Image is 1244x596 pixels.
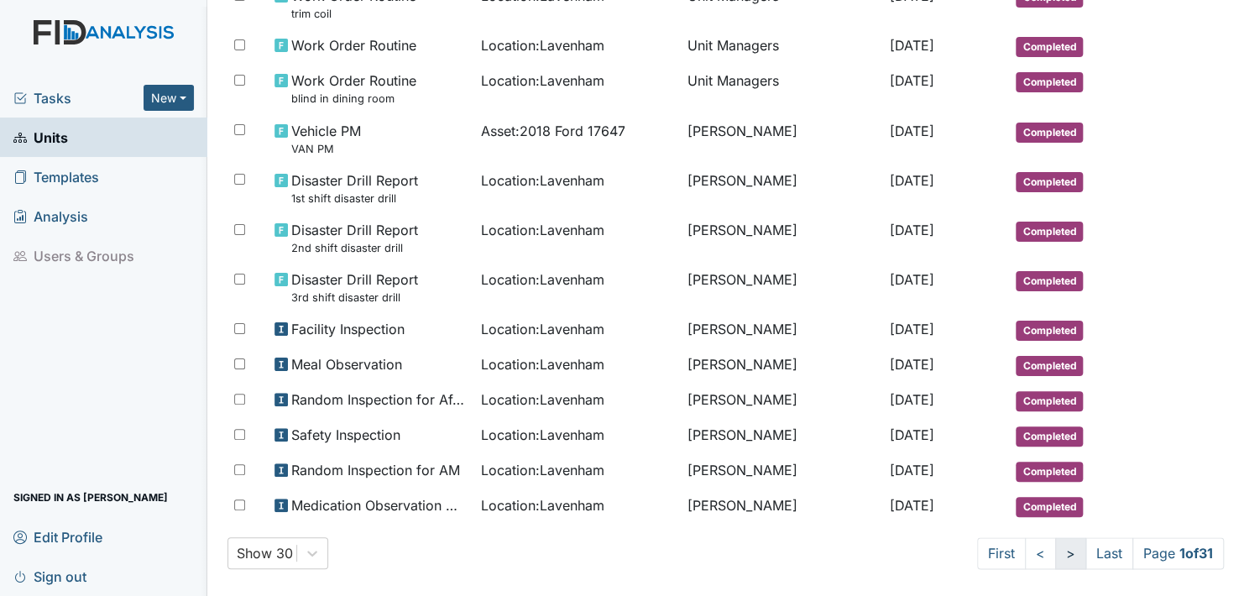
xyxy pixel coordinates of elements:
td: [PERSON_NAME] [680,114,882,164]
span: [DATE] [889,321,933,337]
span: [DATE] [889,462,933,478]
td: [PERSON_NAME] [680,383,882,418]
span: Analysis [13,203,88,229]
span: Page [1132,537,1224,569]
span: Location : Lavenham [480,425,604,445]
small: blind in dining room [291,91,416,107]
span: Templates [13,164,99,190]
span: Sign out [13,563,86,589]
span: [DATE] [889,271,933,288]
span: Signed in as [PERSON_NAME] [13,484,168,510]
td: [PERSON_NAME] [680,418,882,453]
span: [DATE] [889,37,933,54]
span: Completed [1016,72,1083,92]
small: 3rd shift disaster drill [291,290,418,306]
span: Facility Inspection [291,319,405,339]
small: VAN PM [291,141,361,157]
span: Location : Lavenham [480,35,604,55]
a: Tasks [13,88,144,108]
span: Completed [1016,172,1083,192]
a: > [1055,537,1086,569]
span: Location : Lavenham [480,220,604,240]
span: [DATE] [889,222,933,238]
small: 2nd shift disaster drill [291,240,418,256]
td: [PERSON_NAME] [680,213,882,263]
span: Disaster Drill Report 2nd shift disaster drill [291,220,418,256]
span: Medication Observation Checklist [291,495,468,515]
a: < [1025,537,1056,569]
span: [DATE] [889,356,933,373]
span: [DATE] [889,172,933,189]
span: Location : Lavenham [480,389,604,410]
span: Asset : 2018 Ford 17647 [480,121,625,141]
span: Completed [1016,37,1083,57]
span: [DATE] [889,497,933,514]
span: Disaster Drill Report 1st shift disaster drill [291,170,418,207]
td: Unit Managers [680,29,882,64]
span: [DATE] [889,426,933,443]
span: Edit Profile [13,524,102,550]
div: Show 30 [237,543,293,563]
nav: task-pagination [977,537,1224,569]
span: Disaster Drill Report 3rd shift disaster drill [291,269,418,306]
small: 1st shift disaster drill [291,191,418,207]
a: Last [1085,537,1133,569]
span: Completed [1016,497,1083,517]
span: Random Inspection for Afternoon [291,389,468,410]
span: Location : Lavenham [480,460,604,480]
span: Meal Observation [291,354,402,374]
span: Completed [1016,356,1083,376]
button: New [144,85,194,111]
a: First [977,537,1026,569]
span: Location : Lavenham [480,269,604,290]
span: Units [13,124,68,150]
span: Vehicle PM VAN PM [291,121,361,157]
span: Location : Lavenham [480,495,604,515]
span: Completed [1016,391,1083,411]
span: Random Inspection for AM [291,460,460,480]
span: Completed [1016,426,1083,447]
small: trim coil [291,6,416,22]
span: [DATE] [889,391,933,408]
span: Completed [1016,321,1083,341]
span: Work Order Routine [291,35,416,55]
span: Safety Inspection [291,425,400,445]
span: Completed [1016,271,1083,291]
span: Location : Lavenham [480,170,604,191]
span: Location : Lavenham [480,354,604,374]
td: [PERSON_NAME] [680,164,882,213]
span: Work Order Routine blind in dining room [291,71,416,107]
td: Unit Managers [680,64,882,113]
td: [PERSON_NAME] [680,453,882,489]
td: [PERSON_NAME] [680,348,882,383]
span: Location : Lavenham [480,71,604,91]
span: Location : Lavenham [480,319,604,339]
span: [DATE] [889,123,933,139]
strong: 1 of 31 [1179,545,1213,562]
span: Completed [1016,222,1083,242]
td: [PERSON_NAME] [680,263,882,312]
td: [PERSON_NAME] [680,489,882,524]
span: [DATE] [889,72,933,89]
span: Completed [1016,123,1083,143]
span: Completed [1016,462,1083,482]
td: [PERSON_NAME] [680,312,882,348]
